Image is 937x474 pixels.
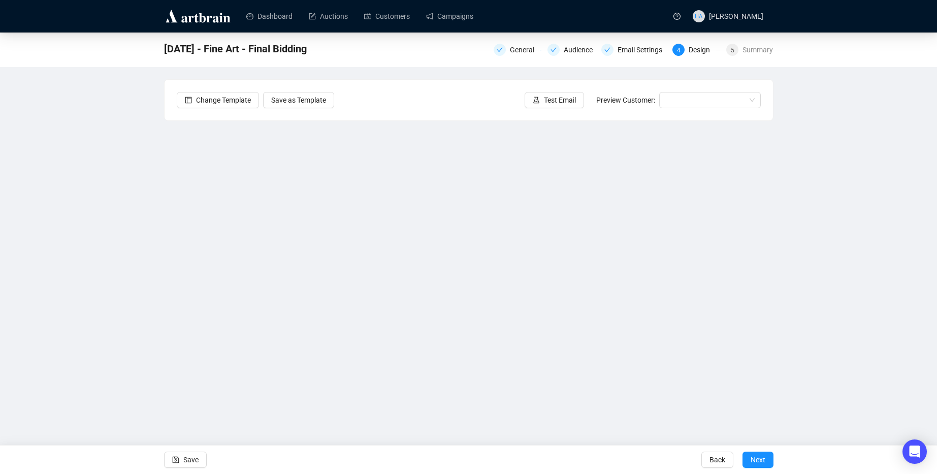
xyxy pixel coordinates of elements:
span: 9-10-25 - Fine Art - Final Bidding [164,41,307,57]
a: Auctions [309,3,348,29]
div: Audience [564,44,599,56]
button: Test Email [525,92,584,108]
span: Preview Customer: [596,96,655,104]
span: [PERSON_NAME] [709,12,763,20]
div: 4Design [672,44,720,56]
a: Customers [364,3,410,29]
button: Save as Template [263,92,334,108]
span: 4 [677,47,681,54]
span: 5 [731,47,734,54]
div: Open Intercom Messenger [902,439,927,464]
div: Email Settings [618,44,668,56]
span: layout [185,97,192,104]
span: check [604,47,610,53]
button: Back [701,452,733,468]
a: Dashboard [246,3,293,29]
img: logo [164,8,232,24]
span: Back [709,446,725,474]
div: Email Settings [601,44,666,56]
a: Campaigns [426,3,473,29]
div: 5Summary [726,44,773,56]
span: question-circle [673,13,681,20]
div: Audience [547,44,595,56]
span: check [551,47,557,53]
button: Save [164,452,207,468]
button: Next [742,452,773,468]
span: Change Template [196,94,251,106]
button: Change Template [177,92,259,108]
span: HA [695,12,702,21]
span: Save [183,446,199,474]
span: Test Email [544,94,576,106]
div: Summary [742,44,773,56]
span: check [497,47,503,53]
span: Save as Template [271,94,326,106]
div: Design [689,44,716,56]
span: save [172,456,179,463]
span: experiment [533,97,540,104]
div: General [494,44,541,56]
span: Next [751,446,765,474]
div: General [510,44,540,56]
